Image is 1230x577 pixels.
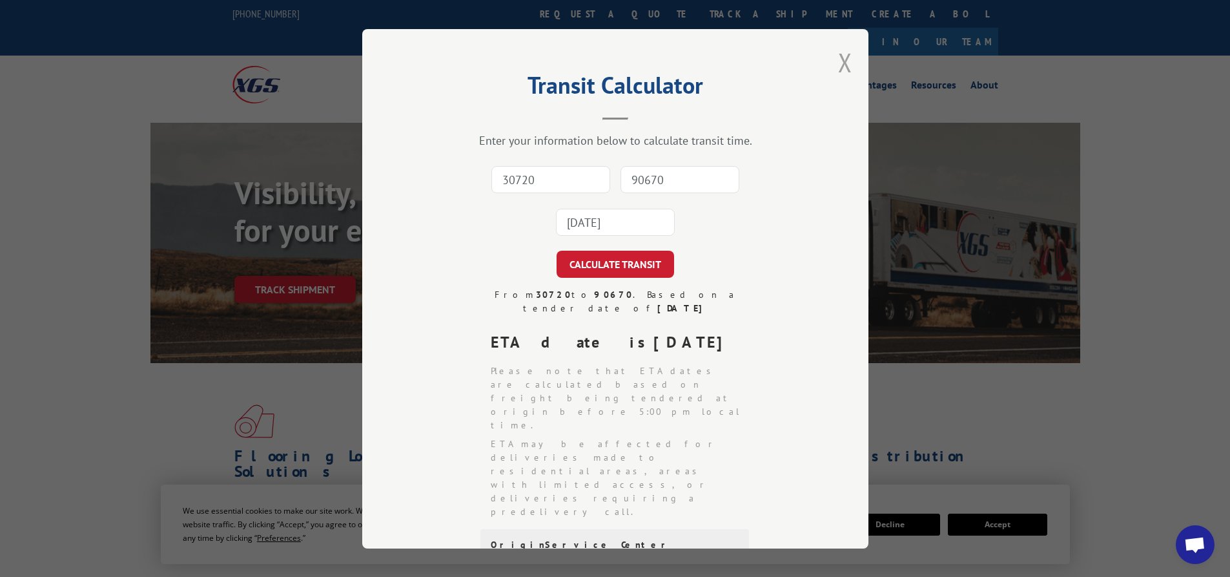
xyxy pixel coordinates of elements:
[556,209,675,236] input: Tender Date
[491,331,750,354] div: ETA date is
[838,45,852,79] button: Close modal
[427,133,804,148] div: Enter your information below to calculate transit time.
[653,332,733,352] strong: [DATE]
[491,437,750,519] li: ETA may be affected for deliveries made to residential areas, areas with limited access, or deliv...
[594,289,633,300] strong: 90670
[491,166,610,193] input: Origin Zip
[491,364,750,432] li: Please note that ETA dates are calculated based on freight being tendered at origin before 5:00 p...
[491,540,739,551] div: Origin Service Center
[620,166,739,193] input: Dest. Zip
[557,251,674,278] button: CALCULATE TRANSIT
[1176,525,1215,564] div: Open chat
[427,76,804,101] h2: Transit Calculator
[536,289,571,300] strong: 30720
[657,302,708,314] strong: [DATE]
[480,288,750,315] div: From to . Based on a tender date of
